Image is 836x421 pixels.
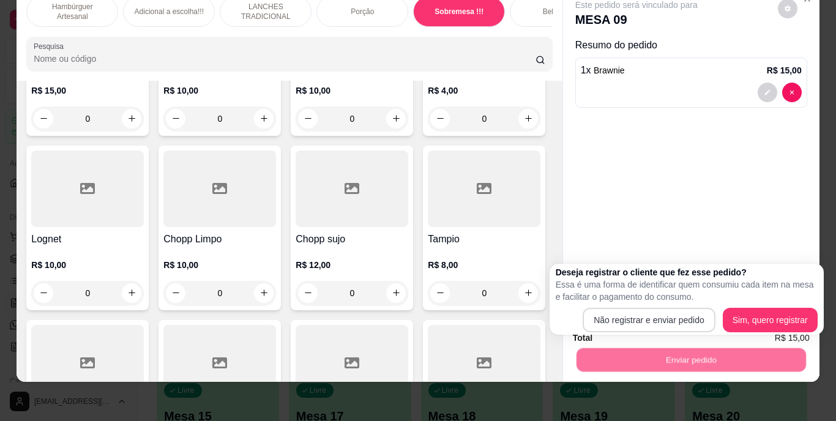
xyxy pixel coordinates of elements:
[135,7,204,17] p: Adicional a escolha!!!
[31,84,144,97] p: R$ 15,00
[575,11,698,28] p: MESA 09
[782,83,802,102] button: decrease-product-quantity
[518,283,538,303] button: increase-product-quantity
[163,259,276,271] p: R$ 10,00
[163,84,276,97] p: R$ 10,00
[430,109,450,129] button: decrease-product-quantity
[428,84,540,97] p: R$ 4,00
[296,259,408,271] p: R$ 12,00
[573,333,592,343] strong: Total
[543,7,569,17] p: Bebidas
[581,63,625,78] p: 1 x
[296,232,408,247] h4: Chopp sujo
[34,283,53,303] button: decrease-product-quantity
[723,308,818,332] button: Sim, quero registrar
[122,109,141,129] button: increase-product-quantity
[298,109,318,129] button: decrease-product-quantity
[298,283,318,303] button: decrease-product-quantity
[435,7,483,17] p: Sobremesa !!!
[122,283,141,303] button: increase-product-quantity
[254,109,274,129] button: increase-product-quantity
[34,41,68,51] label: Pesquisa
[594,65,625,75] span: Brawnie
[428,259,540,271] p: R$ 8,00
[296,84,408,97] p: R$ 10,00
[34,109,53,129] button: decrease-product-quantity
[430,283,450,303] button: decrease-product-quantity
[556,266,818,278] h2: Deseja registrar o cliente que fez esse pedido?
[575,38,807,53] p: Resumo do pedido
[386,283,406,303] button: increase-product-quantity
[583,308,715,332] button: Não registrar e enviar pedido
[254,283,274,303] button: increase-product-quantity
[758,83,777,102] button: decrease-product-quantity
[351,7,374,17] p: Porção
[775,331,810,345] span: R$ 15,00
[767,64,802,76] p: R$ 15,00
[518,109,538,129] button: increase-product-quantity
[163,232,276,247] h4: Chopp Limpo
[31,232,144,247] h4: Lognet
[166,283,185,303] button: decrease-product-quantity
[428,232,540,247] h4: Tampio
[230,2,301,21] p: LANCHES TRADICIONAL
[31,259,144,271] p: R$ 10,00
[576,348,805,372] button: Enviar pedido
[556,278,818,303] p: Essa é uma forma de identificar quem consumiu cada item na mesa e facilitar o pagamento do consumo.
[386,109,406,129] button: increase-product-quantity
[166,109,185,129] button: decrease-product-quantity
[34,53,536,65] input: Pesquisa
[37,2,108,21] p: Hambúrguer Artesanal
